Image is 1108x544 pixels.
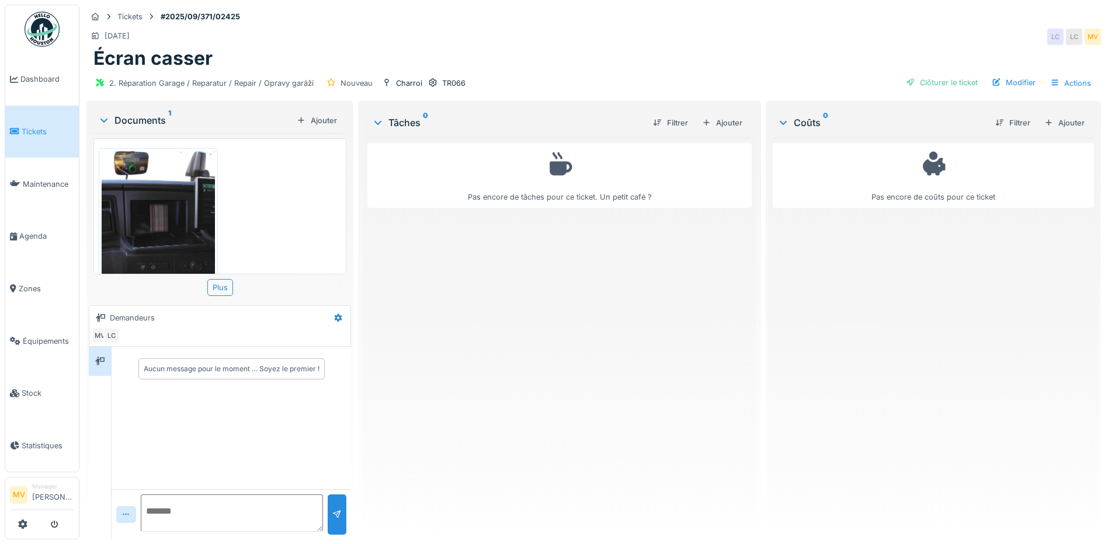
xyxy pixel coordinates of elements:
div: Tickets [117,11,143,22]
div: Filtrer [991,115,1035,131]
strong: #2025/09/371/02425 [156,11,245,22]
span: Zones [19,283,74,294]
div: Nouveau [341,78,373,89]
a: Maintenance [5,158,79,210]
sup: 0 [823,116,828,130]
div: Ajouter [292,113,342,128]
div: 2. Réparation Garage / Reparatur / Repair / Opravy garáží [109,78,314,89]
div: Documents [98,113,292,127]
span: Tickets [22,126,74,137]
div: Plus [207,279,233,296]
span: Maintenance [23,179,74,190]
div: Pas encore de tâches pour ce ticket. Un petit café ? [375,148,744,203]
div: Pas encore de coûts pour ce ticket [780,148,1086,203]
img: Badge_color-CXgf-gQk.svg [25,12,60,47]
div: MV [1085,29,1101,45]
span: Statistiques [22,440,74,451]
div: MV [92,327,108,344]
div: TR066 [442,78,466,89]
div: Filtrer [648,115,693,131]
div: Charroi [396,78,422,89]
sup: 1 [168,113,171,127]
a: Équipements [5,315,79,367]
span: Stock [22,388,74,399]
li: MV [10,486,27,504]
div: Ajouter [697,115,747,131]
span: Équipements [23,336,74,347]
a: Statistiques [5,420,79,472]
div: Demandeurs [110,312,155,323]
div: [DATE] [105,30,130,41]
a: Zones [5,263,79,315]
sup: 0 [423,116,428,130]
div: Ajouter [1040,115,1089,131]
div: Modifier [987,75,1040,90]
a: Tickets [5,106,79,158]
a: Dashboard [5,53,79,106]
div: LC [103,327,120,344]
div: Coûts [777,116,986,130]
div: Manager [32,482,74,491]
a: Stock [5,367,79,420]
span: Agenda [19,231,74,242]
div: Aucun message pour le moment … Soyez le premier ! [144,364,319,374]
div: Tâches [372,116,644,130]
h1: Écran casser [93,47,213,69]
a: MV Manager[PERSON_NAME] [10,482,74,510]
img: bu9xxcogsxwt5nmfdl8jvkddxqbw [102,151,215,302]
div: LC [1047,29,1064,45]
li: [PERSON_NAME] [32,482,74,507]
div: LC [1066,29,1082,45]
a: Agenda [5,210,79,263]
span: Dashboard [20,74,74,85]
div: Clôturer le ticket [901,75,982,90]
div: Actions [1045,75,1096,92]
